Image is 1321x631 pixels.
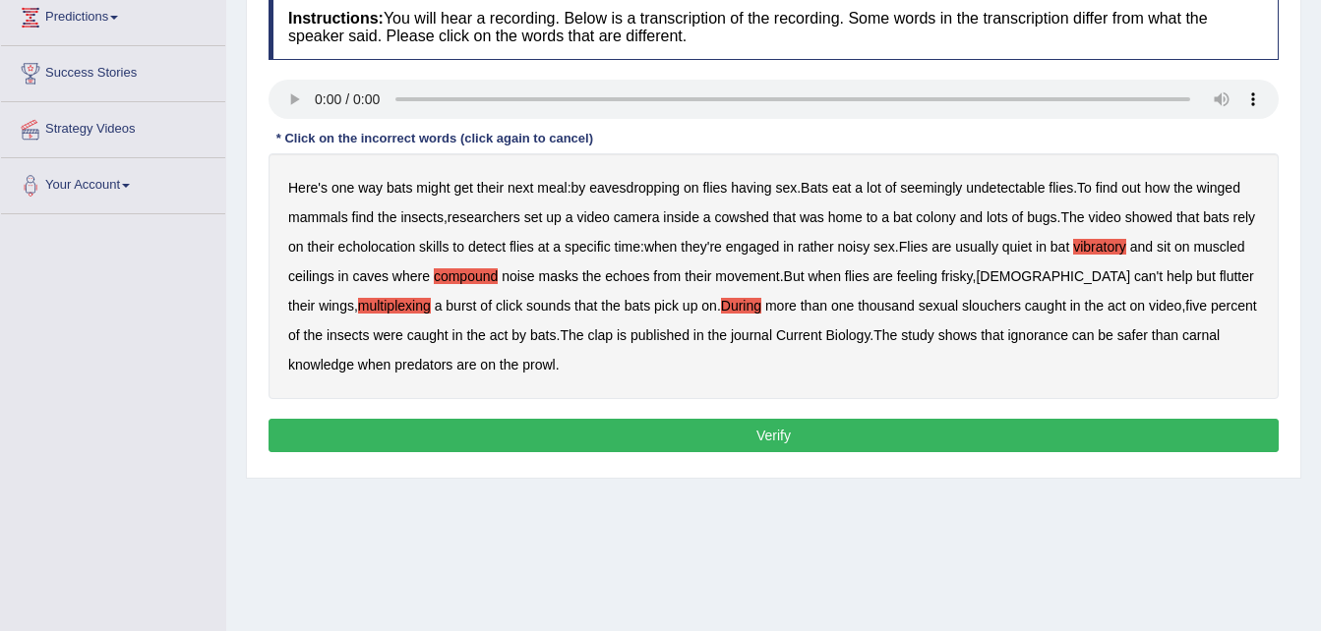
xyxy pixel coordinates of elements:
b: the [378,209,396,225]
b: camera [614,209,660,225]
b: the [582,268,601,284]
b: quiet [1002,239,1032,255]
b: bats [530,327,556,343]
b: knowledge [288,357,354,373]
b: movement [715,268,779,284]
b: find [352,209,375,225]
b: the [500,357,518,373]
b: on [684,180,699,196]
b: can't [1134,268,1163,284]
b: in [338,268,349,284]
b: wings [319,298,354,314]
b: Current [776,327,822,343]
b: cowshed [715,209,769,225]
b: video [1088,209,1120,225]
b: pick [654,298,679,314]
b: Biology [825,327,870,343]
b: to [452,239,464,255]
b: bats [625,298,650,314]
b: than [801,298,827,314]
b: percent [1211,298,1257,314]
b: where [392,268,430,284]
b: insects [400,209,444,225]
b: a [435,298,443,314]
b: noisy [837,239,870,255]
b: During [721,298,761,314]
b: flies [845,268,870,284]
b: detect [468,239,506,255]
b: five [1185,298,1207,314]
b: caught [407,327,449,343]
b: their [288,298,315,314]
b: a [703,209,711,225]
a: Strategy Videos [1,102,225,151]
b: muscled [1193,239,1244,255]
b: on [701,298,717,314]
a: Your Account [1,158,225,207]
b: prowl [522,357,555,373]
b: sit [1157,239,1171,255]
b: in [1036,239,1047,255]
b: of [885,180,897,196]
b: eat [832,180,851,196]
b: journal [731,327,772,343]
b: sex [873,239,895,255]
b: in [1070,298,1081,314]
div: : . . , . : . . , , . , . . . [269,153,1279,399]
b: a [881,209,889,225]
b: the [601,298,620,314]
b: the [708,327,727,343]
b: study [901,327,933,343]
b: that [574,298,597,314]
b: on [1129,298,1145,314]
b: inside [663,209,699,225]
b: noise [502,268,534,284]
b: up [546,209,562,225]
b: way [358,180,383,196]
b: act [1108,298,1126,314]
b: help [1167,268,1192,284]
b: The [560,327,583,343]
b: clap [587,327,613,343]
b: multiplexing [358,298,431,314]
b: in [783,239,794,255]
b: ceilings [288,268,334,284]
b: Flies [899,239,929,255]
b: frisky [941,268,973,284]
b: the [304,327,323,343]
b: showed [1125,209,1172,225]
b: how [1145,180,1171,196]
b: on [288,239,304,255]
b: masks [539,268,578,284]
b: might [416,180,450,196]
b: meal [537,180,567,196]
b: insects [327,327,370,343]
b: is [617,327,627,343]
b: click [496,298,522,314]
b: when [644,239,677,255]
b: thousand [858,298,915,314]
b: a [855,180,863,196]
b: their [307,239,333,255]
b: video [1149,298,1181,314]
b: and [1130,239,1153,255]
b: lot [867,180,881,196]
b: next [508,180,533,196]
b: engaged [726,239,780,255]
b: colony [916,209,955,225]
b: feeling [897,268,937,284]
b: predators [394,357,452,373]
b: sexual [919,298,958,314]
b: that [981,327,1003,343]
a: Success Stories [1,46,225,95]
b: echoes [605,268,649,284]
b: the [466,327,485,343]
b: the [1085,298,1104,314]
b: To [1077,180,1092,196]
b: vibratory [1073,239,1126,255]
b: was [800,209,824,225]
b: when [358,357,390,373]
b: sex [775,180,797,196]
b: video [576,209,609,225]
b: sounds [526,298,570,314]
